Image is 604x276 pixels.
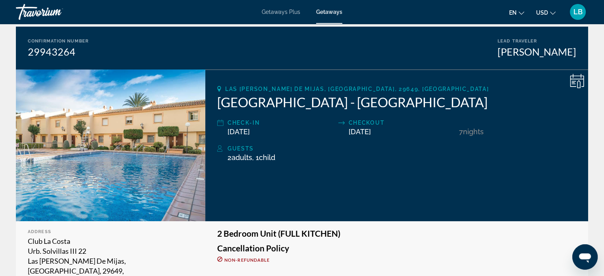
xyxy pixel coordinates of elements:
[224,257,270,262] span: Non-refundable
[217,94,576,110] h2: [GEOGRAPHIC_DATA] - [GEOGRAPHIC_DATA]
[28,46,89,58] div: 29943264
[349,127,371,136] span: [DATE]
[498,46,576,58] div: [PERSON_NAME]
[225,86,489,92] span: Las [PERSON_NAME] de Mijas, [GEOGRAPHIC_DATA], 29649, [GEOGRAPHIC_DATA]
[498,39,576,44] div: Lead Traveler
[228,127,250,136] span: [DATE]
[259,153,275,162] span: Child
[217,244,576,253] h3: Cancellation Policy
[217,229,576,238] h3: 2 Bedroom Unit (FULL KITCHEN)
[509,10,517,16] span: en
[262,9,300,15] a: Getaways Plus
[573,8,583,16] span: LB
[232,153,252,162] span: Adults
[572,244,598,270] iframe: Кнопка запуска окна обмена сообщениями
[463,127,484,136] span: Nights
[28,39,89,44] div: Confirmation Number
[349,118,455,127] div: Checkout
[228,144,576,153] div: Guests
[567,4,588,20] button: User Menu
[16,2,95,22] a: Travorium
[536,10,548,16] span: USD
[459,127,463,136] span: 7
[228,153,252,162] span: 2
[252,153,275,162] span: , 1
[509,7,524,18] button: Change language
[28,229,193,234] div: Address
[316,9,342,15] a: Getaways
[536,7,556,18] button: Change currency
[228,118,334,127] div: Check-In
